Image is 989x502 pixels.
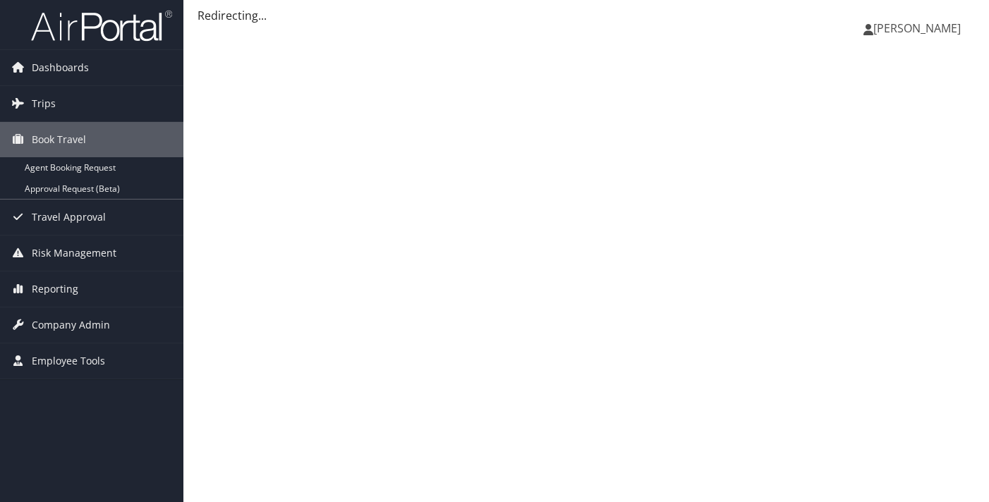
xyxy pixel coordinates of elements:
span: Travel Approval [32,200,106,235]
span: Risk Management [32,235,116,271]
span: Book Travel [32,122,86,157]
div: Redirecting... [198,7,975,24]
span: Reporting [32,271,78,307]
a: [PERSON_NAME] [863,7,975,49]
span: Company Admin [32,307,110,343]
span: Dashboards [32,50,89,85]
span: Employee Tools [32,343,105,379]
span: Trips [32,86,56,121]
span: [PERSON_NAME] [873,20,961,36]
img: airportal-logo.png [31,9,172,42]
